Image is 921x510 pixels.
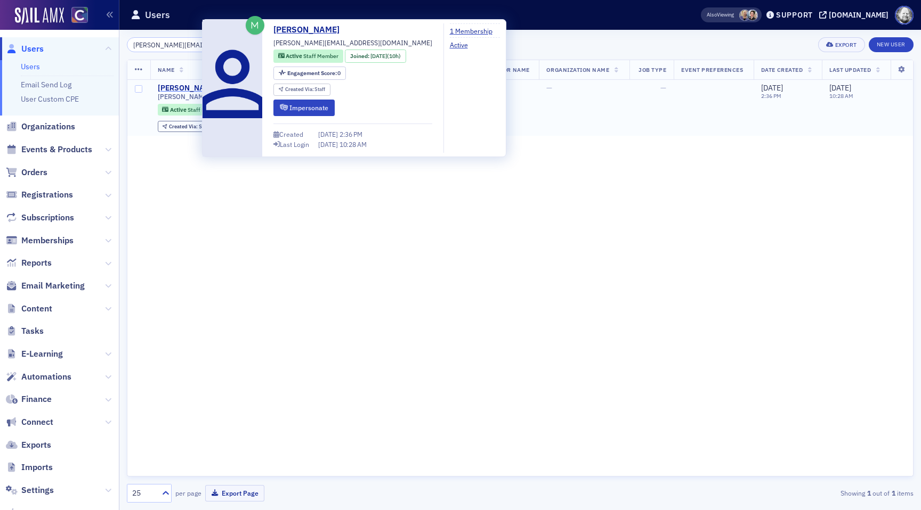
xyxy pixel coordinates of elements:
[6,212,74,224] a: Subscriptions
[6,280,85,292] a: Email Marketing
[895,6,914,24] span: Profile
[639,66,666,73] span: Job Type
[6,235,74,246] a: Memberships
[318,130,340,138] span: [DATE]
[6,167,47,178] a: Orders
[6,121,75,133] a: Organizations
[169,123,199,130] span: Created Via :
[285,86,315,93] span: Created Via :
[6,257,52,269] a: Reports
[761,83,783,93] span: [DATE]
[21,280,85,292] span: Email Marketing
[273,23,348,36] a: [PERSON_NAME]
[21,303,52,315] span: Content
[345,50,406,63] div: Joined: 2025-10-06 00:00:00
[15,7,64,24] img: SailAMX
[776,10,813,20] div: Support
[681,66,743,73] span: Event Preferences
[162,106,222,113] a: Active Staff Member
[158,121,215,132] div: Created Via: Staff
[21,94,79,104] a: User Custom CPE
[21,144,92,155] span: Events & Products
[546,66,609,73] span: Organization Name
[21,348,63,360] span: E-Learning
[340,140,367,149] span: 10:28 AM
[287,69,338,77] span: Engagement Score :
[6,371,71,383] a: Automations
[21,257,52,269] span: Reports
[21,43,44,55] span: Users
[21,371,71,383] span: Automations
[450,40,476,50] a: Active
[21,235,74,246] span: Memberships
[829,92,853,100] time: 10:28 AM
[818,37,865,52] button: Export
[273,100,335,116] button: Impersonate
[6,393,52,405] a: Finance
[280,142,309,147] div: Last Login
[132,488,156,499] div: 25
[21,189,73,201] span: Registrations
[21,439,51,451] span: Exports
[279,131,303,137] div: Created
[6,348,63,360] a: E-Learning
[6,43,44,55] a: Users
[6,144,92,155] a: Events & Products
[370,52,401,61] div: (10h)
[273,50,343,63] div: Active: Active: Staff Member
[21,62,40,71] a: Users
[273,84,330,96] div: Created Via: Staff
[865,488,872,498] strong: 1
[492,66,529,73] span: Prior Name
[303,52,338,60] span: Staff Member
[739,10,750,21] span: Alicia Gelinas
[318,140,340,149] span: [DATE]
[158,93,317,101] span: [PERSON_NAME][EMAIL_ADDRESS][DOMAIN_NAME]
[835,42,857,48] div: Export
[64,7,88,25] a: View Homepage
[6,303,52,315] a: Content
[145,9,170,21] h1: Users
[21,80,71,89] a: Email Send Log
[21,121,75,133] span: Organizations
[188,106,223,113] span: Staff Member
[707,11,717,18] div: Also
[890,488,897,498] strong: 1
[761,92,781,100] time: 2:36 PM
[829,10,888,20] div: [DOMAIN_NAME]
[6,325,44,337] a: Tasks
[273,67,346,80] div: Engagement Score: 0
[169,124,209,130] div: Staff
[21,212,74,224] span: Subscriptions
[869,37,914,52] a: New User
[127,37,229,52] input: Search…
[370,52,387,60] span: [DATE]
[158,84,217,93] div: [PERSON_NAME]
[175,488,201,498] label: per page
[21,484,54,496] span: Settings
[286,52,303,60] span: Active
[660,83,666,93] span: —
[659,488,914,498] div: Showing out of items
[21,167,47,178] span: Orders
[21,416,53,428] span: Connect
[6,416,53,428] a: Connect
[819,11,892,19] button: [DOMAIN_NAME]
[829,66,871,73] span: Last Updated
[6,189,73,201] a: Registrations
[21,462,53,473] span: Imports
[350,52,370,61] span: Joined :
[6,484,54,496] a: Settings
[287,70,341,76] div: 0
[707,11,734,19] span: Viewing
[761,66,803,73] span: Date Created
[6,439,51,451] a: Exports
[278,52,338,61] a: Active Staff Member
[829,83,851,93] span: [DATE]
[158,66,175,73] span: Name
[71,7,88,23] img: SailAMX
[340,130,362,138] span: 2:36 PM
[158,104,228,116] div: Active: Active: Staff Member
[450,26,500,36] a: 1 Membership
